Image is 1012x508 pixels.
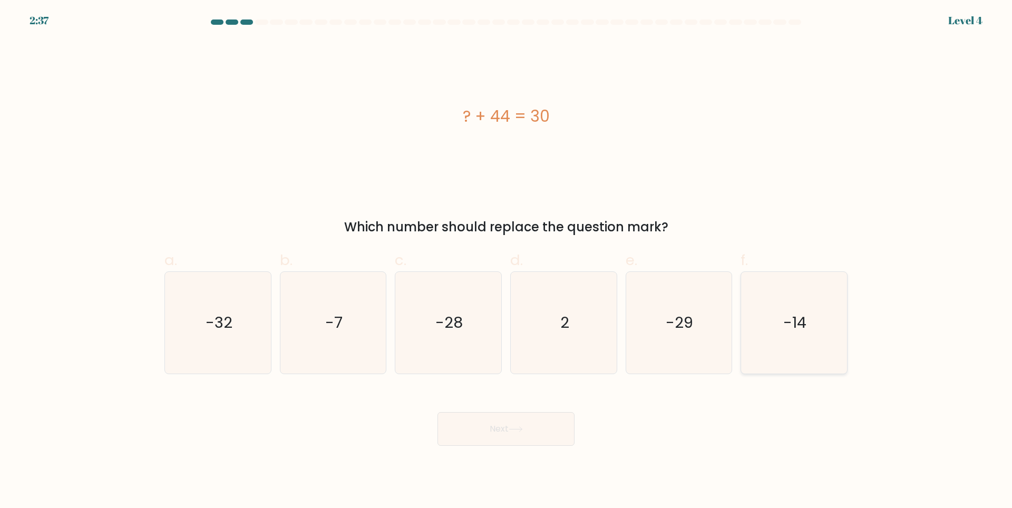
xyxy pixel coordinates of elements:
text: -14 [784,312,807,333]
div: ? + 44 = 30 [164,104,848,128]
text: 2 [560,312,569,333]
div: 2:37 [30,13,48,28]
span: d. [510,250,523,270]
span: c. [395,250,406,270]
text: -7 [325,312,343,333]
text: -32 [206,312,232,333]
span: e. [626,250,637,270]
span: b. [280,250,293,270]
span: f. [741,250,748,270]
button: Next [437,412,575,446]
div: Which number should replace the question mark? [171,218,841,237]
text: -28 [436,312,463,333]
text: -29 [666,312,694,333]
span: a. [164,250,177,270]
div: Level 4 [948,13,982,28]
